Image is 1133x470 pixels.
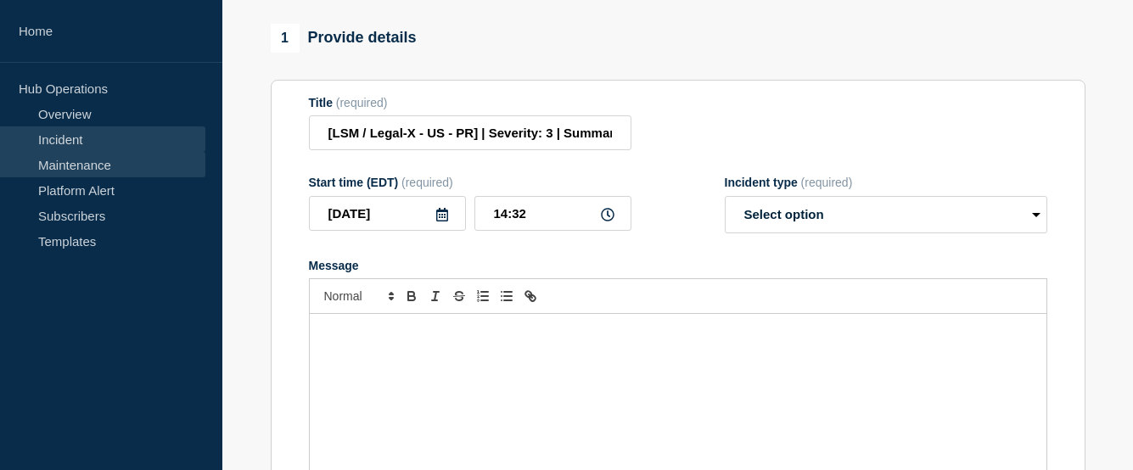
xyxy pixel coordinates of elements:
div: Incident type [725,176,1047,189]
button: Toggle link [519,286,542,306]
input: Title [309,115,631,150]
select: Incident type [725,196,1047,233]
span: (required) [336,96,388,109]
div: Message [309,259,1047,272]
span: 1 [271,24,300,53]
button: Toggle ordered list [471,286,495,306]
span: (required) [401,176,453,189]
div: Provide details [271,24,417,53]
div: Start time (EDT) [309,176,631,189]
input: HH:MM [474,196,631,231]
div: Title [309,96,631,109]
span: Font size [317,286,400,306]
button: Toggle strikethrough text [447,286,471,306]
button: Toggle bulleted list [495,286,519,306]
button: Toggle italic text [423,286,447,306]
span: (required) [801,176,853,189]
input: YYYY-MM-DD [309,196,466,231]
button: Toggle bold text [400,286,423,306]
